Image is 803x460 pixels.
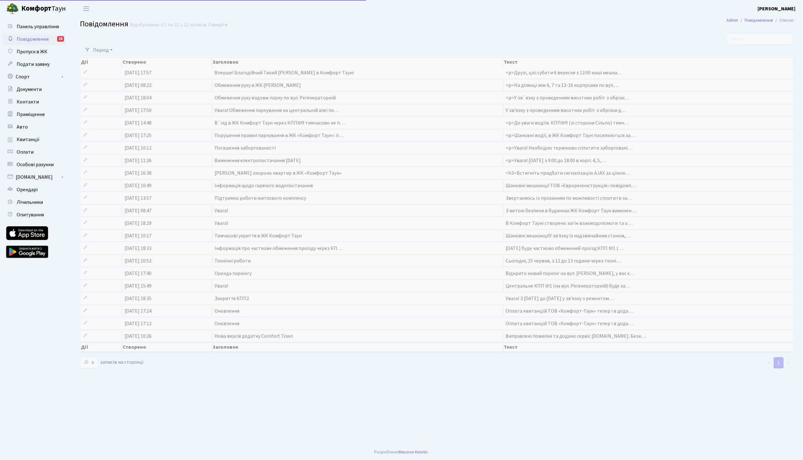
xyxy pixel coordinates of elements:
span: Підтримка роботи житлового комплексу [215,195,306,202]
a: Опитування [3,209,66,221]
a: Оплати [3,146,66,158]
span: Орендарі [17,186,38,193]
img: logo.png [6,3,19,15]
span: Оновлення [215,320,239,327]
span: [DATE] 16:38 [125,170,152,177]
span: Центральне КПП №1 (на вул. Регенераторній) буде за… [506,283,630,289]
span: [DATE] 08:22 [125,82,152,89]
a: Панель управління [3,20,66,33]
a: [DOMAIN_NAME] [3,171,66,183]
span: [DATE] 10:26 [125,333,152,340]
span: Виправлені помилки та додано сервіс [DOMAIN_NAME]. Безк… [506,333,646,340]
span: В`їзд в ЖК Комфорт Таун через КПП№9 тимчасово не п… [215,119,345,126]
label: записів на сторінці [80,357,143,368]
th: Дії [80,58,122,66]
a: Квитанції [3,133,66,146]
span: [DATE] 17:57 [125,69,152,76]
span: Порушення правил паркування в ЖК «Комфорт Таун»: п… [215,132,344,139]
nav: breadcrumb [717,14,803,27]
span: Оплата квитанцій ТОВ «Комфорт-Таун» тепер і в дода… [506,308,633,315]
span: Опитування [17,211,44,218]
th: Заголовок [212,342,503,352]
span: [DATE] 10:17 [125,232,152,239]
span: Відкрито новий паркінг на вул. [PERSON_NAME], у вас є… [506,270,635,277]
a: Лічильники [3,196,66,209]
b: Комфорт [21,3,51,13]
b: [PERSON_NAME] [758,5,795,12]
span: <p>Шановні водії, в ЖК Комфорт Таун посилюються за… [506,132,635,139]
span: [DATE] буде частково обмежений проїзд:КПП №1 (… [506,245,623,252]
span: <p>Увага! Необхідно терміново сплатити заборговані… [506,145,633,151]
span: [DATE] 14:48 [125,119,152,126]
span: <p>Друзі, цієї суботи 6 вересня з 12:00 наші мешка… [506,69,622,76]
span: [DATE] 17:24 [125,308,152,315]
span: Таун [21,3,66,14]
span: Інформація щодо гарячого водопостачання [215,182,313,189]
span: Погашення заборгованості [215,145,276,151]
span: <p>У зв`язку з проведенням висотних робіт з обрізк… [506,94,630,101]
span: Квитанції [17,136,40,143]
a: [PERSON_NAME] [758,5,795,13]
span: Вперше! Благодійний Тихий [PERSON_NAME] в Комфорт Тауні [215,69,354,76]
span: Увага! З [DATE] до [DATE] у зв’язку з ремонтом… [506,295,614,302]
span: [DATE] 17:50 [125,107,152,114]
span: Приміщення [17,111,45,118]
a: Пропуск в ЖК [3,45,66,58]
span: У звʼязку з проведенням висотних робіт з обрізки д… [506,107,626,114]
span: Технічні роботи [215,257,251,264]
a: Повідомлення [745,17,773,24]
span: [DATE] 11:26 [125,157,152,164]
span: Обмеження руху вздовж парку по вул. Регенераторній [215,94,336,101]
a: Орендарі [3,183,66,196]
span: [DATE] 15:49 [125,283,152,289]
a: Особові рахунки [3,158,66,171]
span: Шановні мешканці! ТОВ «Єврореконструкція» повідомл… [506,182,636,189]
a: Скинути [209,22,227,28]
span: Увага! Обмеження паркування на центральній алеї по… [215,107,339,114]
span: [DATE] 10:52 [125,257,152,264]
span: Контакти [17,98,39,105]
span: [DATE] 10:12 [125,145,152,151]
button: Переключити навігацію [78,3,94,14]
span: <h3>Встигніть придбати сигналізацію AJAX за ціною… [506,170,630,177]
span: Закриття КПП2 [215,295,249,302]
a: Приміщення [3,108,66,121]
th: Створено [122,58,212,66]
th: Текст [503,58,794,66]
a: 1 [774,357,784,368]
span: <p>На ділянці між 6, 7 та 13-16 корпусами по вул.… [506,82,619,89]
span: Обмеження руху в ЖК [PERSON_NAME] [215,82,301,89]
a: Документи [3,83,66,96]
span: [DATE] 08:47 [125,207,152,214]
span: [DATE] 17:40 [125,270,152,277]
span: Повідомлення [80,19,128,29]
span: [DATE] 18:04 [125,94,152,101]
span: Нова версія додатку Comfort Town [215,333,293,340]
span: Панель управління [17,23,59,30]
th: Створено [122,342,212,352]
span: Оплати [17,149,34,156]
span: Оновлення [215,308,239,315]
span: Документи [17,86,42,93]
a: Авто [3,121,66,133]
span: Авто [17,124,28,130]
div: Розроблено . [374,449,429,456]
span: Оренда паркінгу [215,270,252,277]
span: Увага! [215,207,228,214]
span: Сьогодні, 15 червня, з 12 до 13 години через техні… [506,257,621,264]
span: [PERSON_NAME] охорона квартир в ЖК «Комфорт Таун» [215,170,342,177]
div: 18 [57,36,64,42]
input: Пошук... [726,33,794,45]
li: Список [773,17,794,24]
span: З метою безпеки в будинках ЖК Комфорт Таун вимкнен… [506,207,636,214]
span: В Комфорт Тауні створено загін взаємодопомоги та о… [506,220,633,227]
span: <p>До уваги водіїв. КПП№9 (зі сторони Сільпо) тимч… [506,119,629,126]
th: Дії [80,342,122,352]
th: Заголовок [212,58,503,66]
a: Подати заявку [3,58,66,71]
span: [DATE] 17:25 [125,132,152,139]
span: Увага! [215,283,228,289]
span: [DATE] 18:29 [125,220,152,227]
span: Увага! [215,220,228,227]
span: [DATE] 13:57 [125,195,152,202]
